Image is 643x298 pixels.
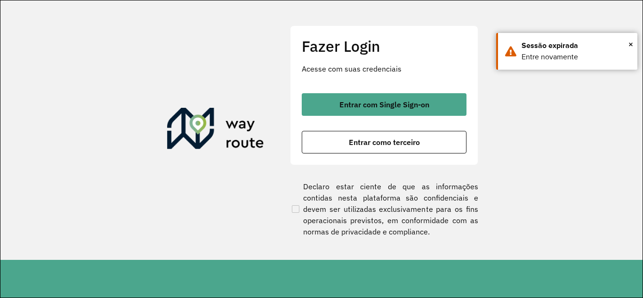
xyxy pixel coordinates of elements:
[522,40,630,51] div: Sessão expirada
[302,37,466,55] h2: Fazer Login
[167,108,264,153] img: Roteirizador AmbevTech
[302,131,466,153] button: button
[522,51,630,63] div: Entre novamente
[339,101,429,108] span: Entrar com Single Sign-on
[290,181,478,237] label: Declaro estar ciente de que as informações contidas nesta plataforma são confidenciais e devem se...
[628,37,633,51] button: Close
[302,63,466,74] p: Acesse com suas credenciais
[628,37,633,51] span: ×
[349,138,420,146] span: Entrar como terceiro
[302,93,466,116] button: button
